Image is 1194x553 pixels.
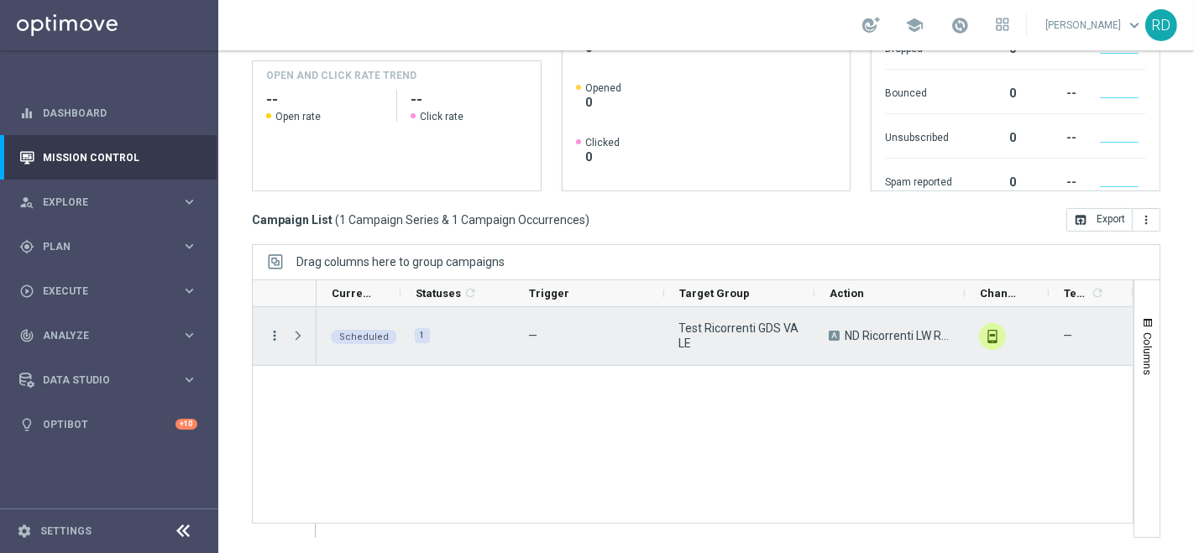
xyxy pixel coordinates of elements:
span: Test Ricorrenti GDS VALE [678,321,800,351]
span: Columns [1141,332,1155,375]
button: more_vert [1133,208,1160,232]
span: Execute [43,286,181,296]
span: Click rate [420,110,463,123]
i: keyboard_arrow_right [181,283,197,299]
div: Data Studio [19,373,181,388]
span: Calculate column [1088,284,1104,302]
button: open_in_browser Export [1066,208,1133,232]
div: -- [1036,167,1076,194]
span: A [829,331,840,341]
i: keyboard_arrow_right [181,238,197,254]
span: ND Ricorrenti LW Ricarica 10% fino a 50€ tutti giochi [845,328,950,343]
div: Dashboard [19,91,197,135]
div: -- [1036,78,1076,105]
i: refresh [463,286,477,300]
span: 0 [585,149,620,164]
button: play_circle_outline Execute keyboard_arrow_right [18,284,198,298]
button: lightbulb Optibot +10 [18,418,198,431]
img: In-app Inbox [979,323,1006,350]
a: [PERSON_NAME]keyboard_arrow_down [1044,13,1145,38]
i: more_vert [1139,213,1153,227]
span: ( [335,212,339,227]
span: Templates [1064,287,1088,300]
span: 1 Campaign Series & 1 Campaign Occurrences [339,212,585,227]
i: equalizer [19,106,34,121]
span: Opened [585,81,621,95]
a: Dashboard [43,91,197,135]
button: track_changes Analyze keyboard_arrow_right [18,329,198,342]
div: Explore [19,195,181,210]
i: person_search [19,195,34,210]
div: Mission Control [19,135,197,180]
span: Drag columns here to group campaigns [296,255,505,269]
div: Row Groups [296,255,505,269]
span: Clicked [585,136,620,149]
div: RD [1145,9,1177,41]
div: 0 [972,78,1016,105]
a: Mission Control [43,135,197,180]
div: Unsubscribed [885,123,952,149]
span: — [1063,328,1072,343]
div: Analyze [19,328,181,343]
span: school [905,16,924,34]
i: keyboard_arrow_right [181,372,197,388]
div: Spam reported [885,167,952,194]
colored-tag: Scheduled [331,328,397,344]
i: refresh [1091,286,1104,300]
h2: -- [266,90,383,110]
button: more_vert [267,328,282,343]
span: Scheduled [339,331,389,342]
span: Current Status [332,287,372,300]
span: Analyze [43,331,181,341]
span: Explore [43,197,181,207]
span: keyboard_arrow_down [1125,16,1144,34]
div: -- [1036,123,1076,149]
span: Statuses [416,287,461,300]
button: person_search Explore keyboard_arrow_right [18,196,198,209]
span: Trigger [529,287,569,300]
div: Optibot [19,402,197,446]
button: Data Studio keyboard_arrow_right [18,373,198,387]
i: track_changes [19,328,34,343]
i: open_in_browser [1074,213,1087,227]
a: Optibot [43,402,175,446]
i: keyboard_arrow_right [181,327,197,343]
div: +10 [175,419,197,430]
i: play_circle_outline [19,284,34,299]
button: equalizer Dashboard [18,107,198,120]
div: Bounced [885,78,952,105]
span: Channel [980,287,1020,300]
h3: Campaign List [252,212,589,227]
a: Settings [40,526,92,536]
div: Plan [19,239,181,254]
div: Execute [19,284,181,299]
button: gps_fixed Plan keyboard_arrow_right [18,240,198,253]
span: Calculate column [461,284,477,302]
span: Target Group [679,287,750,300]
multiple-options-button: Export to CSV [1066,212,1160,226]
span: Data Studio [43,375,181,385]
span: Plan [43,242,181,252]
i: settings [17,524,32,539]
h4: OPEN AND CLICK RATE TREND [266,68,416,83]
div: 0 [972,123,1016,149]
h2: -- [411,90,527,110]
span: Open rate [275,110,321,123]
span: Action [830,287,864,300]
i: gps_fixed [19,239,34,254]
i: keyboard_arrow_right [181,194,197,210]
button: Mission Control [18,151,198,164]
i: lightbulb [19,417,34,432]
span: 0 [585,95,621,110]
span: ) [585,212,589,227]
